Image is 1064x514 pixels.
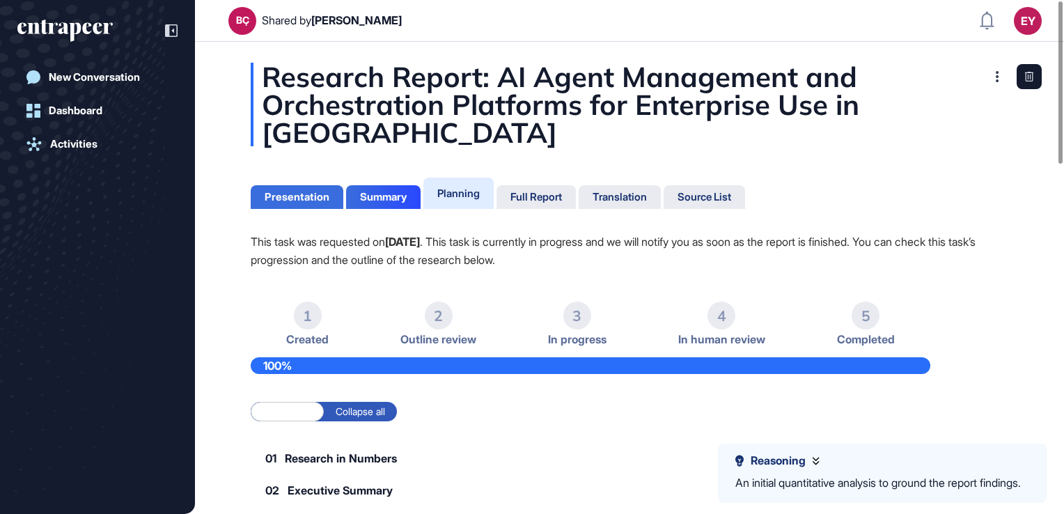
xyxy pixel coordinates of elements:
[735,474,1021,492] div: An initial quantitative analysis to ground the report findings.
[425,302,453,329] div: 2
[1014,7,1042,35] button: EY
[265,485,279,496] span: 02
[251,357,930,374] div: 100%
[548,333,607,346] span: In progress
[437,187,480,200] div: Planning
[707,302,735,329] div: 4
[49,71,140,84] div: New Conversation
[50,138,97,150] div: Activities
[311,13,402,27] span: [PERSON_NAME]
[49,104,102,117] div: Dashboard
[265,453,276,464] span: 01
[251,233,1008,269] p: This task was requested on . This task is currently in progress and we will notify you as soon as...
[852,302,879,329] div: 5
[17,20,113,42] div: entrapeer-logo
[678,333,765,346] span: In human review
[510,191,562,203] div: Full Report
[251,402,324,421] label: Expand all
[751,454,806,467] span: Reasoning
[593,191,647,203] div: Translation
[17,130,178,158] a: Activities
[262,14,402,27] div: Shared by
[17,63,178,91] a: New Conversation
[251,63,1008,146] div: Research Report: AI Agent Management and Orchestration Platforms for Enterprise Use in [GEOGRAPHI...
[17,97,178,125] a: Dashboard
[324,402,397,421] label: Collapse all
[678,191,731,203] div: Source List
[236,15,249,26] div: BÇ
[837,333,895,346] span: Completed
[385,235,420,249] strong: [DATE]
[286,333,329,346] span: Created
[294,302,322,329] div: 1
[265,191,329,203] div: Presentation
[563,302,591,329] div: 3
[360,191,407,203] div: Summary
[288,485,393,496] span: Executive Summary
[400,333,476,346] span: Outline review
[285,453,397,464] span: Research in Numbers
